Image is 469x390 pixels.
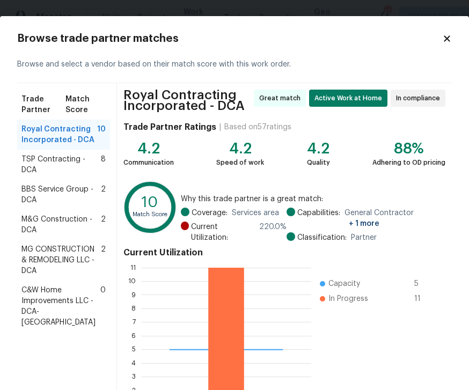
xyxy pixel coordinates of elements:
div: Communication [123,157,174,168]
span: + 1 more [349,220,379,227]
span: C&W Home Improvements LLC - DCA-[GEOGRAPHIC_DATA] [21,285,100,328]
span: In compliance [396,93,444,104]
text: 8 [131,305,136,312]
text: 10 [128,278,136,284]
span: Match Score [65,94,106,115]
span: Great match [259,93,305,104]
span: Capacity [328,278,360,289]
div: 88% [372,143,445,154]
span: Active Work at Home [314,93,386,104]
span: Services area [232,208,279,218]
span: 220.0 % [259,222,287,243]
span: 2 [101,184,106,205]
span: MG CONSTRUCTION & REMODELING LLC - DCA [21,244,101,276]
h4: Current Utilization [123,247,445,258]
span: Why this trade partner is a great match: [181,194,445,204]
span: Trade Partner [21,94,65,115]
text: 4 [131,360,136,366]
span: 5 [414,278,431,289]
div: Based on 57 ratings [224,122,291,133]
span: Current Utilization: [191,222,255,243]
text: 3 [132,373,136,380]
span: BBS Service Group - DCA [21,184,101,205]
span: 2 [101,214,106,236]
text: 7 [133,319,136,325]
text: 6 [131,333,136,339]
span: 0 [100,285,106,328]
span: General Contractor [345,208,445,229]
text: 10 [142,195,158,210]
h4: Trade Partner Ratings [123,122,216,133]
div: 4.2 [123,143,174,154]
span: 8 [101,154,106,175]
span: Coverage: [192,208,228,218]
span: 10 [97,124,106,145]
span: 2 [101,244,106,276]
span: Royal Contracting Incorporated - DCA [21,124,97,145]
span: Royal Contracting Incorporated - DCA [123,90,251,111]
span: Partner [351,232,377,243]
h2: Browse trade partner matches [17,33,442,44]
div: Browse and select a vendor based on their match score with this work order. [17,46,452,83]
div: Adhering to OD pricing [372,157,445,168]
div: | [216,122,224,133]
span: In Progress [328,293,368,304]
span: M&G Construction - DCA [21,214,101,236]
span: Classification: [297,232,347,243]
span: 11 [414,293,431,304]
text: 5 [132,346,136,352]
text: Match Score [133,211,167,217]
text: 11 [130,264,136,271]
text: 9 [131,292,136,298]
span: Capabilities: [297,208,340,229]
div: Quality [307,157,330,168]
div: 4.2 [216,143,264,154]
div: 4.2 [307,143,330,154]
span: TSP Contracting - DCA [21,154,101,175]
div: Speed of work [216,157,264,168]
